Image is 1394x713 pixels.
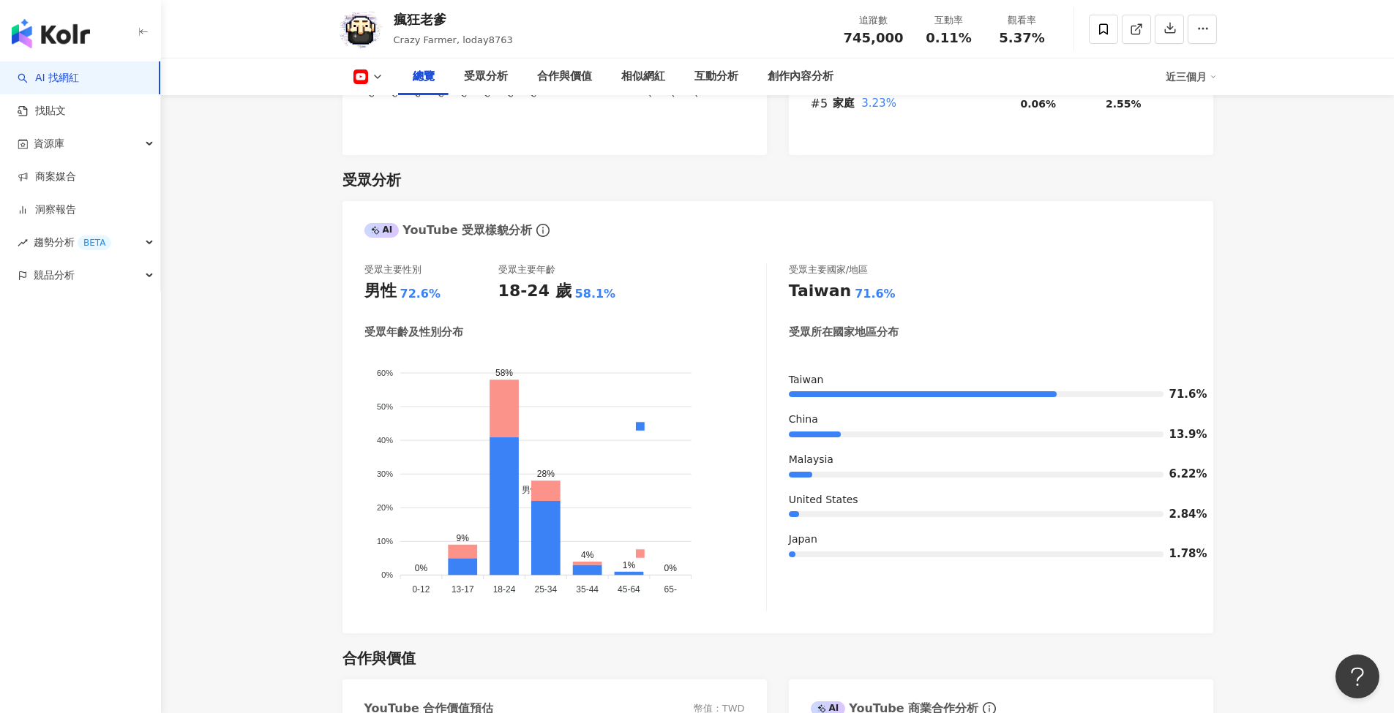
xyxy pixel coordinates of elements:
tspan: 10% [377,537,393,546]
div: 合作與價值 [342,648,416,668]
tspan: 50% [377,402,393,411]
span: 2.84% [1169,509,1191,520]
tspan: 45-64 [618,584,640,595]
a: 商案媒合 [18,170,76,184]
tspan: 0-12 [412,584,430,595]
span: 2.55% [1106,98,1142,110]
tspan: 13-17 [451,584,473,595]
div: YouTube 受眾樣貌分析 [364,222,533,238]
div: 互動分析 [694,68,738,86]
div: 互動率 [921,13,977,28]
div: 受眾主要年齡 [498,263,555,276]
div: 相似網紅 [621,68,665,86]
div: 受眾分析 [464,68,508,86]
div: 受眾主要國家/地區 [789,263,868,276]
div: 受眾所在國家地區分布 [789,325,899,340]
span: 0.11% [926,31,971,45]
span: 資源庫 [34,127,64,160]
tspan: 35-44 [576,584,599,595]
a: searchAI 找網紅 [18,71,79,86]
tspan: 65- [664,584,676,595]
tspan: 60% [377,368,393,377]
span: rise [18,238,28,248]
span: 競品分析 [34,259,75,292]
span: 5.37% [999,31,1044,45]
iframe: Help Scout Beacon - Open [1335,654,1379,698]
div: Taiwan [789,373,1191,388]
span: 1.78% [1169,548,1191,559]
span: 家庭 [833,97,855,110]
span: 0.06% [1021,98,1057,110]
tspan: 40% [377,436,393,445]
span: 13.9% [1169,429,1191,440]
div: 受眾分析 [342,170,401,190]
div: BETA [78,235,111,250]
span: info-circle [534,222,552,239]
div: 男性 [364,280,397,303]
span: 趨勢分析 [34,226,111,259]
div: 受眾主要性別 [364,263,421,276]
div: China [789,412,1191,427]
div: 71.6% [855,286,896,302]
tspan: 20% [377,503,393,512]
tspan: 30% [377,469,393,478]
span: 6.22% [1169,469,1191,480]
div: 近三個月 [1166,65,1217,88]
img: KOL Avatar [339,7,383,51]
div: Malaysia [789,453,1191,467]
a: 洞察報告 [18,203,76,217]
tspan: 0% [381,570,393,579]
span: 男性 [511,485,539,495]
div: 18-24 歲 [498,280,572,303]
div: 合作與價值 [537,68,592,86]
span: Crazy Farmer, loday8763 [394,34,513,45]
div: 瘋狂老爹 [394,10,513,29]
div: Taiwan [789,280,851,303]
div: 總覽 [413,68,435,86]
tspan: 25-34 [534,584,557,595]
tspan: 18-24 [492,584,515,595]
span: 745,000 [844,30,904,45]
img: logo [12,19,90,48]
div: 受眾年齡及性別分布 [364,325,463,340]
div: #5 [811,94,833,113]
div: 追蹤數 [844,13,904,28]
div: 觀看率 [994,13,1050,28]
div: 72.6% [400,286,441,302]
div: United States [789,493,1191,508]
a: 找貼文 [18,104,66,118]
div: 創作內容分析 [768,68,833,86]
div: Japan [789,532,1191,547]
span: 3.23% [861,97,896,110]
span: 71.6% [1169,389,1191,400]
div: AI [364,223,400,238]
div: 58.1% [575,286,616,302]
